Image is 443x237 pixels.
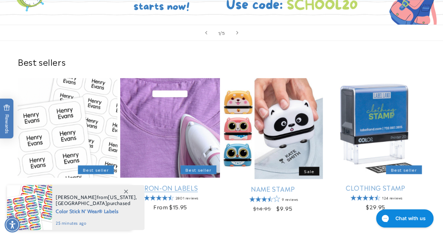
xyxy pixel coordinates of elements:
a: Name Stamp [223,185,323,193]
iframe: Gorgias live chat messenger [373,207,436,230]
a: Stick N' Wear Stikins® Labels [18,184,117,200]
h2: Best sellers [18,56,425,67]
span: 5 [222,29,225,36]
button: Previous slide [198,25,214,40]
span: / [220,29,222,36]
ul: Slider [18,78,425,225]
span: 1 [218,29,220,36]
span: [PERSON_NAME] [56,194,97,200]
span: [GEOGRAPHIC_DATA] [56,200,107,206]
a: Iron-On Labels [120,184,220,192]
a: Clothing Stamp [326,184,425,192]
span: [US_STATE] [108,194,136,200]
button: Next slide [229,25,245,40]
div: Accessibility Menu [5,217,20,232]
span: from , purchased [56,194,137,206]
span: Rewards [4,104,10,134]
